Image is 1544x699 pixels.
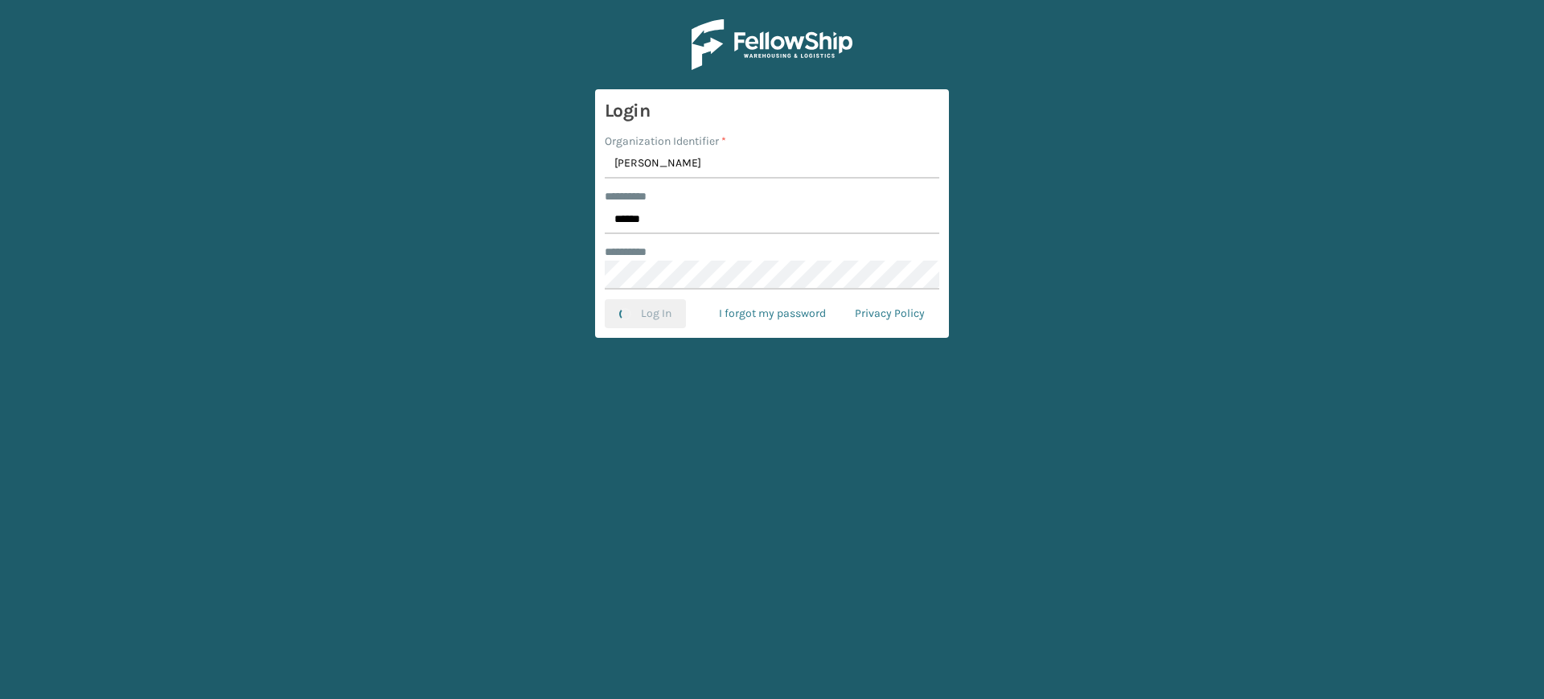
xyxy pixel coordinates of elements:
img: Logo [692,19,852,70]
h3: Login [605,99,939,123]
a: Privacy Policy [840,299,939,328]
label: Organization Identifier [605,133,726,150]
button: Log In [605,299,686,328]
a: I forgot my password [704,299,840,328]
